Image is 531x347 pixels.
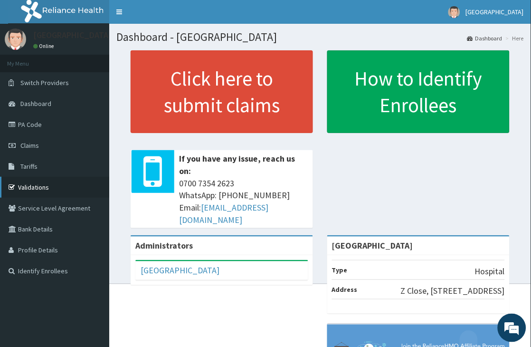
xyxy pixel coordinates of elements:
[475,265,505,278] p: Hospital
[20,162,38,171] span: Tariffs
[332,266,348,274] b: Type
[135,240,193,251] b: Administrators
[401,285,505,297] p: Z Close, [STREET_ADDRESS]
[141,265,219,276] a: [GEOGRAPHIC_DATA]
[131,50,313,133] a: Click here to submit claims
[20,141,39,150] span: Claims
[467,34,503,42] a: Dashboard
[327,50,510,133] a: How to Identify Enrollees
[332,240,413,251] strong: [GEOGRAPHIC_DATA]
[448,6,460,18] img: User Image
[179,153,295,176] b: If you have any issue, reach us on:
[33,43,56,49] a: Online
[5,29,26,50] img: User Image
[179,202,268,225] a: [EMAIL_ADDRESS][DOMAIN_NAME]
[332,285,358,294] b: Address
[116,31,524,43] h1: Dashboard - [GEOGRAPHIC_DATA]
[20,99,51,108] span: Dashboard
[20,78,69,87] span: Switch Providers
[503,34,524,42] li: Here
[33,31,112,39] p: [GEOGRAPHIC_DATA]
[179,177,308,226] span: 0700 7354 2623 WhatsApp: [PHONE_NUMBER] Email:
[466,8,524,16] span: [GEOGRAPHIC_DATA]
